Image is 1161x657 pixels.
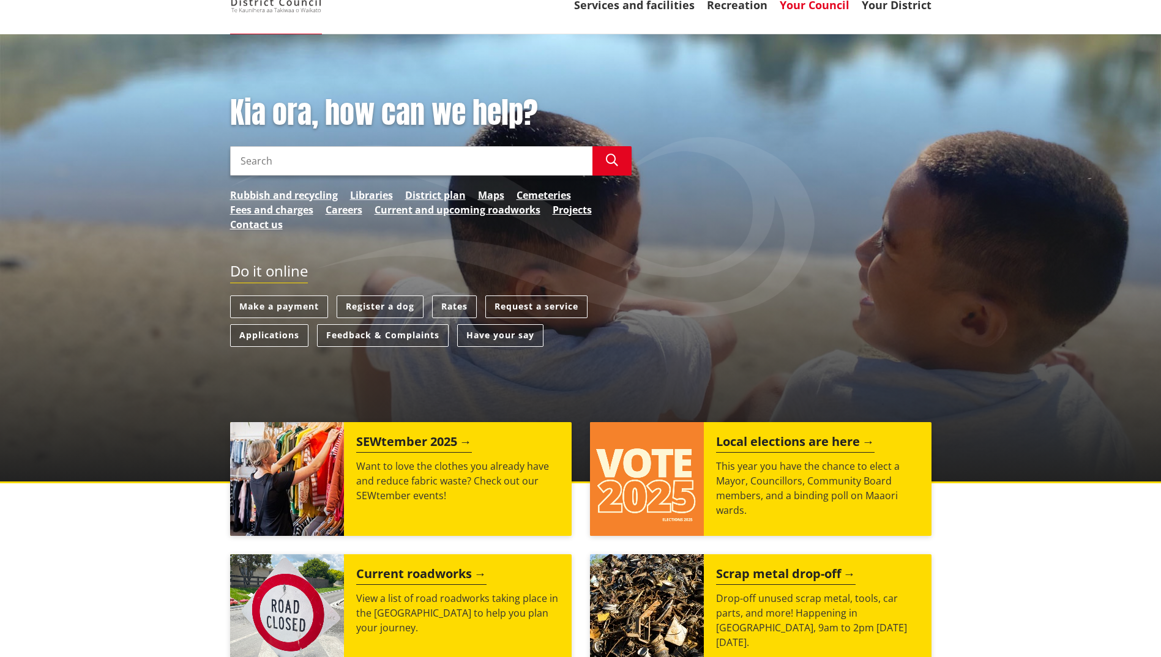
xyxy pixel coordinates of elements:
[716,591,919,650] p: Drop-off unused scrap metal, tools, car parts, and more! Happening in [GEOGRAPHIC_DATA], 9am to 2...
[230,217,283,232] a: Contact us
[405,188,466,202] a: District plan
[317,324,449,347] a: Feedback & Complaints
[230,202,313,217] a: Fees and charges
[517,188,571,202] a: Cemeteries
[326,202,362,217] a: Careers
[716,459,919,518] p: This year you have the chance to elect a Mayor, Councillors, Community Board members, and a bindi...
[230,262,308,284] h2: Do it online
[230,295,328,318] a: Make a payment
[337,295,424,318] a: Register a dog
[478,188,504,202] a: Maps
[230,146,592,176] input: Search input
[356,566,487,585] h2: Current roadworks
[553,202,592,217] a: Projects
[230,324,308,347] a: Applications
[356,459,559,503] p: Want to love the clothes you already have and reduce fabric waste? Check out our SEWtember events!
[590,422,704,536] img: Vote 2025
[590,422,931,536] a: Local elections are here This year you have the chance to elect a Mayor, Councillors, Community B...
[485,295,588,318] a: Request a service
[230,422,344,536] img: SEWtember
[375,202,540,217] a: Current and upcoming roadworks
[350,188,393,202] a: Libraries
[356,434,472,453] h2: SEWtember 2025
[716,566,856,585] h2: Scrap metal drop-off
[230,188,338,202] a: Rubbish and recycling
[230,95,632,131] h1: Kia ora, how can we help?
[432,295,477,318] a: Rates
[716,434,875,453] h2: Local elections are here
[356,591,559,635] p: View a list of road roadworks taking place in the [GEOGRAPHIC_DATA] to help you plan your journey.
[457,324,543,347] a: Have your say
[230,422,572,536] a: SEWtember 2025 Want to love the clothes you already have and reduce fabric waste? Check out our S...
